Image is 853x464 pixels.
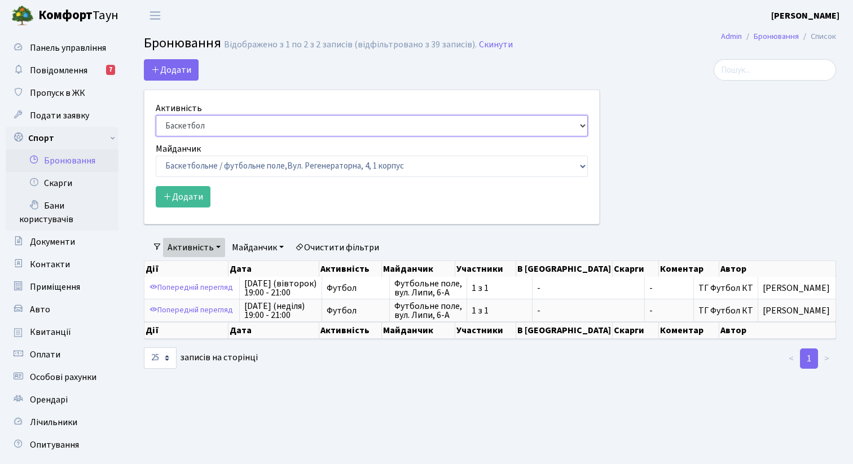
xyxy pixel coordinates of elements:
[147,279,236,297] a: Попередній перегляд
[6,231,118,253] a: Документи
[659,261,719,277] th: Коментар
[649,284,689,293] span: -
[6,172,118,195] a: Скарги
[516,322,613,339] th: В [GEOGRAPHIC_DATA]
[30,348,60,361] span: Оплати
[382,261,455,277] th: Майданчик
[30,42,106,54] span: Панель управління
[721,30,742,42] a: Admin
[6,82,118,104] a: Пропуск в ЖК
[613,322,659,339] th: Скарги
[6,59,118,82] a: Повідомлення7
[228,261,319,277] th: Дата
[6,276,118,298] a: Приміщення
[6,366,118,388] a: Особові рахунки
[144,347,177,369] select: записів на сторінці
[6,195,118,231] a: Бани користувачів
[30,109,89,122] span: Подати заявку
[319,261,382,277] th: Активність
[144,347,258,369] label: записів на сторінці
[156,186,210,207] button: Додати
[799,30,836,43] li: Список
[719,261,836,277] th: Автор
[156,142,201,156] label: Майданчик
[6,37,118,59] a: Панель управління
[472,284,527,293] span: 1 з 1
[698,282,753,294] span: ТГ Футбол КТ
[11,5,34,27] img: logo.png
[6,388,118,411] a: Орендарі
[6,411,118,434] a: Лічильники
[291,238,384,257] a: Очистити фільтри
[537,306,640,315] span: -
[479,39,513,50] a: Скинути
[244,279,317,297] span: [DATE] (вівторок) 19:00 - 21:00
[763,306,831,315] span: [PERSON_NAME]
[714,59,836,81] input: Пошук...
[6,253,118,276] a: Контакти
[6,343,118,366] a: Оплати
[144,59,199,81] button: Додати
[30,87,85,99] span: Пропуск в ЖК
[30,371,96,383] span: Особові рахунки
[537,284,640,293] span: -
[38,6,118,25] span: Таун
[382,322,455,339] th: Майданчик
[613,261,659,277] th: Скарги
[327,306,385,315] span: Футбол
[6,149,118,172] a: Бронювання
[649,306,689,315] span: -
[800,348,818,369] a: 1
[319,322,382,339] th: Активність
[771,10,839,22] b: [PERSON_NAME]
[455,261,516,277] th: Участники
[144,322,228,339] th: Дії
[163,238,225,257] a: Активність
[6,104,118,127] a: Подати заявку
[30,258,70,271] span: Контакти
[704,25,853,48] nav: breadcrumb
[147,302,236,319] a: Попередній перегляд
[228,322,319,339] th: Дата
[659,322,719,339] th: Коментар
[141,6,169,25] button: Переключити навігацію
[38,6,93,24] b: Комфорт
[30,236,75,248] span: Документи
[394,302,462,320] span: Футбольне поле, вул. Липи, 6-А
[455,322,516,339] th: Участники
[698,304,753,317] span: ТГ Футбол КТ
[6,298,118,321] a: Авто
[224,39,477,50] div: Відображено з 1 по 2 з 2 записів (відфільтровано з 39 записів).
[106,65,115,75] div: 7
[30,64,87,77] span: Повідомлення
[754,30,799,42] a: Бронювання
[30,326,71,338] span: Квитанції
[156,101,202,115] label: Активність
[30,303,50,316] span: Авто
[6,434,118,456] a: Опитування
[244,302,317,320] span: [DATE] (неділя) 19:00 - 21:00
[394,279,462,297] span: Футбольне поле, вул. Липи, 6-А
[144,33,221,53] span: Бронювання
[763,284,831,293] span: [PERSON_NAME]
[6,321,118,343] a: Квитанції
[771,9,839,23] a: [PERSON_NAME]
[30,416,77,428] span: Лічильники
[719,322,836,339] th: Автор
[227,238,288,257] a: Майданчик
[472,306,527,315] span: 1 з 1
[6,127,118,149] a: Спорт
[30,281,80,293] span: Приміщення
[30,394,68,406] span: Орендарі
[30,439,79,451] span: Опитування
[327,284,385,293] span: Футбол
[516,261,613,277] th: В [GEOGRAPHIC_DATA]
[144,261,228,277] th: Дії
